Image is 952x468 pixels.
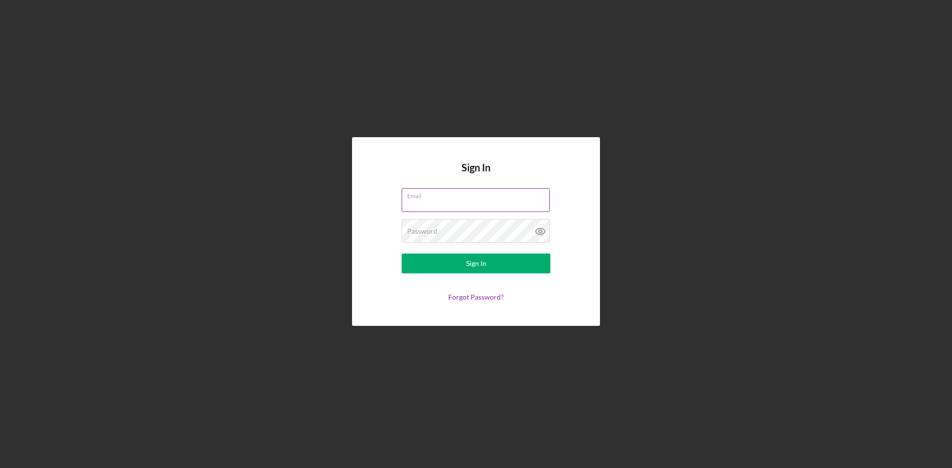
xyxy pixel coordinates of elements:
h4: Sign In [462,162,490,188]
button: Sign In [402,254,550,273]
label: Password [407,227,437,235]
a: Forgot Password? [448,293,504,301]
label: Email [407,189,550,200]
div: Sign In [466,254,486,273]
